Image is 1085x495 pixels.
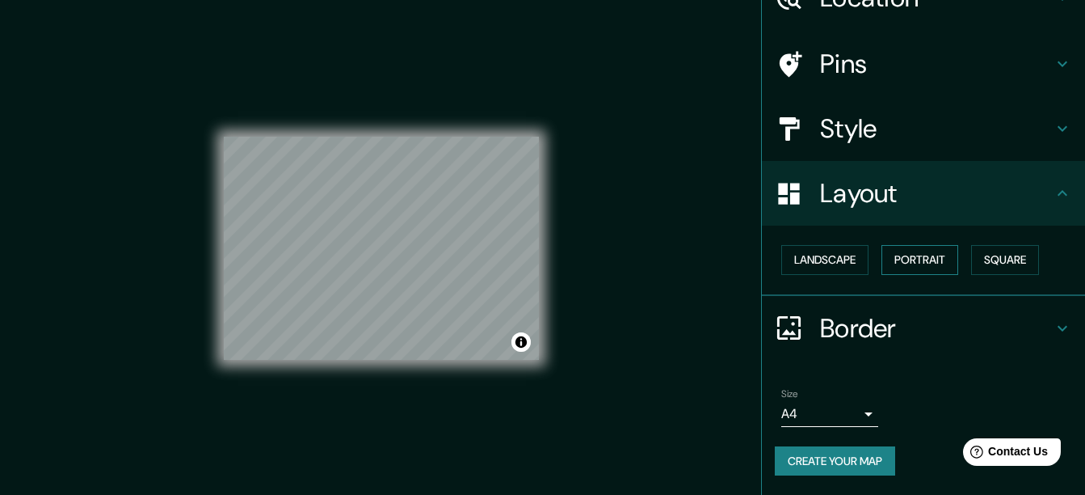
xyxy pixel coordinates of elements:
[781,245,868,275] button: Landscape
[781,401,878,427] div: A4
[781,387,798,400] label: Size
[881,245,958,275] button: Portrait
[762,96,1085,161] div: Style
[820,112,1053,145] h4: Style
[775,446,895,476] button: Create your map
[820,312,1053,345] h4: Border
[971,245,1039,275] button: Square
[820,48,1053,80] h4: Pins
[224,137,539,360] canvas: Map
[762,296,1085,361] div: Border
[511,332,531,352] button: Toggle attribution
[941,432,1067,477] iframe: Help widget launcher
[820,177,1053,209] h4: Layout
[762,161,1085,226] div: Layout
[762,32,1085,96] div: Pins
